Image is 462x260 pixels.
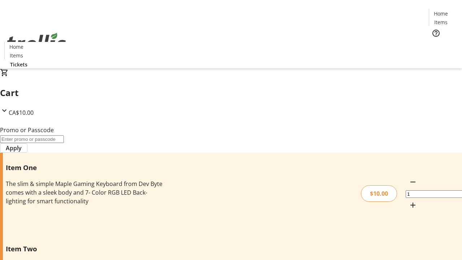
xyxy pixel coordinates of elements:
[434,18,448,26] span: Items
[6,144,22,152] span: Apply
[361,185,397,202] div: $10.00
[6,162,164,173] h3: Item One
[429,26,443,40] button: Help
[406,198,420,212] button: Increment by one
[5,43,28,51] a: Home
[4,25,69,61] img: Orient E2E Organization 62PuBA5FJd's Logo
[5,52,28,59] a: Items
[4,61,33,68] a: Tickets
[10,61,27,68] span: Tickets
[6,244,164,254] h3: Item Two
[429,18,452,26] a: Items
[434,10,448,17] span: Home
[429,42,458,49] a: Tickets
[9,43,23,51] span: Home
[9,109,34,117] span: CA$10.00
[406,175,420,189] button: Decrement by one
[6,179,164,205] div: The slim & simple Maple Gaming Keyboard from Dev Byte comes with a sleek body and 7- Color RGB LE...
[435,42,452,49] span: Tickets
[10,52,23,59] span: Items
[429,10,452,17] a: Home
